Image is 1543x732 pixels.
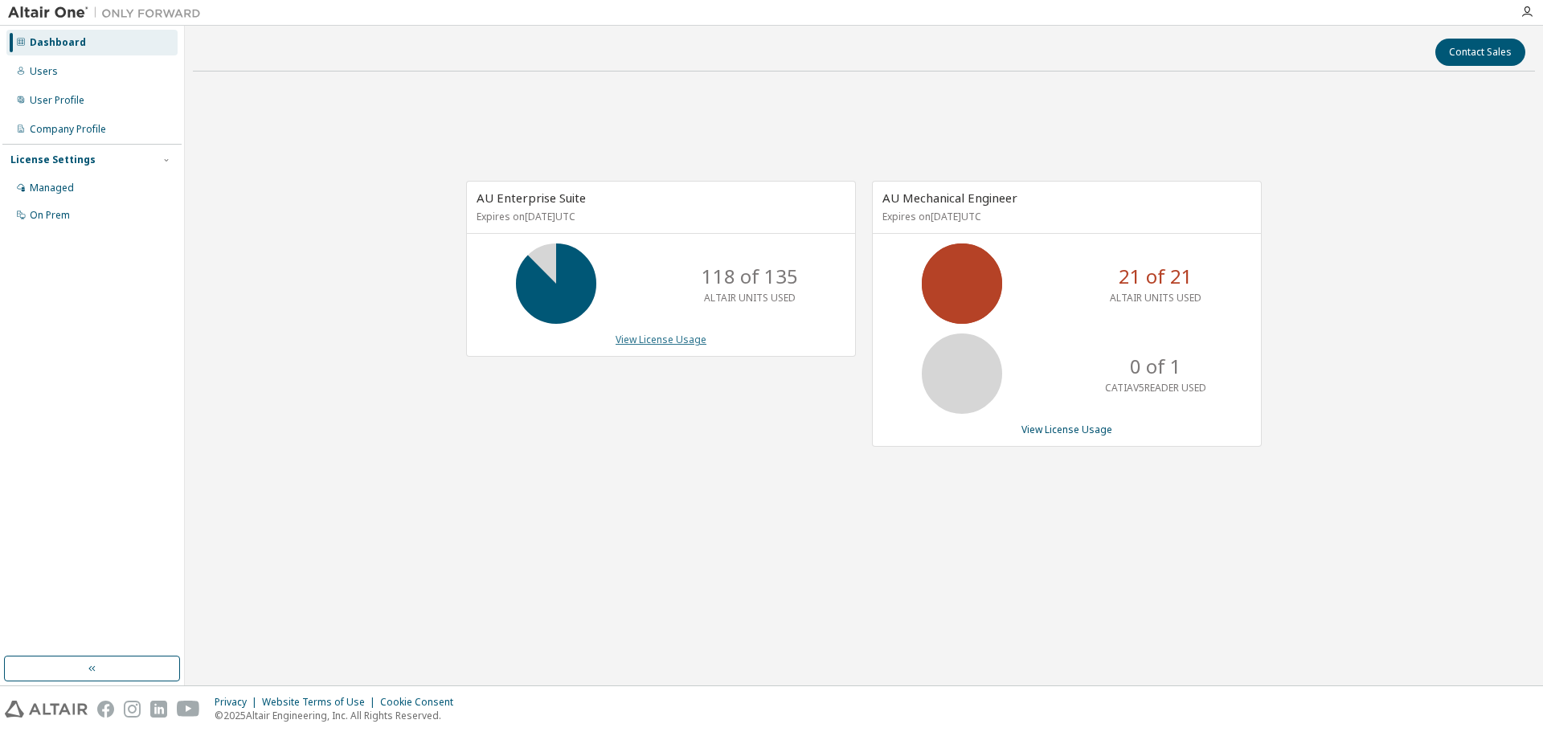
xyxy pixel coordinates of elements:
[215,696,262,709] div: Privacy
[1105,381,1206,395] p: CATIAV5READER USED
[150,701,167,718] img: linkedin.svg
[215,709,463,722] p: © 2025 Altair Engineering, Inc. All Rights Reserved.
[30,65,58,78] div: Users
[1110,291,1201,305] p: ALTAIR UNITS USED
[1119,263,1193,290] p: 21 of 21
[5,701,88,718] img: altair_logo.svg
[124,701,141,718] img: instagram.svg
[30,182,74,194] div: Managed
[702,263,798,290] p: 118 of 135
[30,94,84,107] div: User Profile
[30,209,70,222] div: On Prem
[477,210,841,223] p: Expires on [DATE] UTC
[882,210,1247,223] p: Expires on [DATE] UTC
[1435,39,1525,66] button: Contact Sales
[30,36,86,49] div: Dashboard
[1130,353,1181,380] p: 0 of 1
[380,696,463,709] div: Cookie Consent
[30,123,106,136] div: Company Profile
[177,701,200,718] img: youtube.svg
[616,333,706,346] a: View License Usage
[704,291,796,305] p: ALTAIR UNITS USED
[882,190,1017,206] span: AU Mechanical Engineer
[97,701,114,718] img: facebook.svg
[1021,423,1112,436] a: View License Usage
[8,5,209,21] img: Altair One
[262,696,380,709] div: Website Terms of Use
[10,153,96,166] div: License Settings
[477,190,586,206] span: AU Enterprise Suite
